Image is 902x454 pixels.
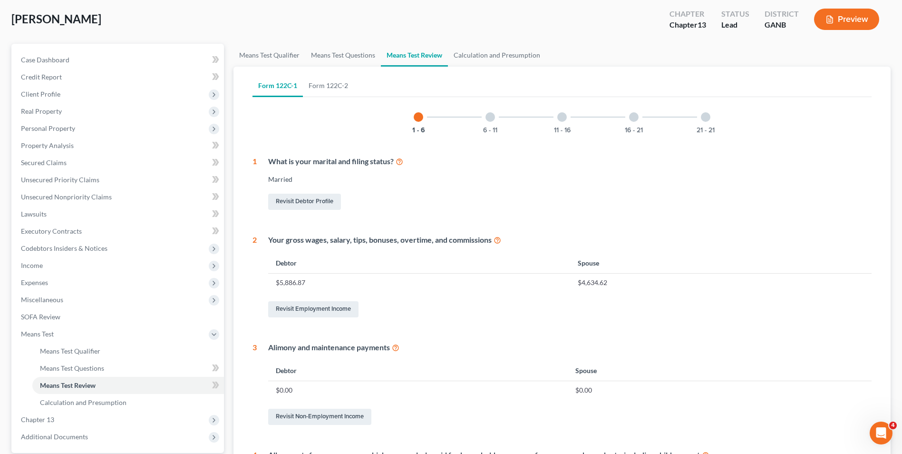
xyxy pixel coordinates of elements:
[554,127,571,134] button: 11 - 16
[697,127,715,134] button: 21 - 21
[21,313,60,321] span: SOFA Review
[21,124,75,132] span: Personal Property
[698,20,706,29] span: 13
[381,44,448,67] a: Means Test Review
[40,398,126,406] span: Calculation and Presumption
[13,223,224,240] a: Executory Contracts
[568,361,872,381] th: Spouse
[814,9,879,30] button: Preview
[305,44,381,67] a: Means Test Questions
[40,364,104,372] span: Means Test Questions
[13,51,224,69] a: Case Dashboard
[625,127,643,134] button: 16 - 21
[268,301,359,317] a: Revisit Employment Income
[303,74,354,97] a: Form 122C-2
[268,361,568,381] th: Debtor
[483,127,497,134] button: 6 - 11
[889,422,897,429] span: 4
[21,227,82,235] span: Executory Contracts
[233,44,305,67] a: Means Test Qualifier
[412,127,425,134] button: 1 - 6
[252,74,303,97] a: Form 122C-1
[13,308,224,326] a: SOFA Review
[21,433,88,441] span: Additional Documents
[32,377,224,394] a: Means Test Review
[21,210,47,218] span: Lawsuits
[268,235,872,246] div: Your gross wages, salary, tips, bonuses, overtime, and commissions
[721,20,749,30] div: Lead
[13,171,224,188] a: Unsecured Priority Claims
[570,253,872,273] th: Spouse
[32,394,224,411] a: Calculation and Presumption
[568,381,872,399] td: $0.00
[21,330,54,338] span: Means Test
[268,381,568,399] td: $0.00
[21,90,60,98] span: Client Profile
[13,206,224,223] a: Lawsuits
[13,154,224,171] a: Secured Claims
[252,156,257,212] div: 1
[21,176,99,184] span: Unsecured Priority Claims
[570,274,872,292] td: $4,634.62
[21,415,54,424] span: Chapter 13
[21,278,48,286] span: Expenses
[32,343,224,360] a: Means Test Qualifier
[669,20,706,30] div: Chapter
[13,188,224,206] a: Unsecured Nonpriority Claims
[448,44,546,67] a: Calculation and Presumption
[268,409,371,425] a: Revisit Non-Employment Income
[21,56,69,64] span: Case Dashboard
[40,381,96,389] span: Means Test Review
[11,12,101,26] span: [PERSON_NAME]
[268,342,872,353] div: Alimony and maintenance payments
[13,137,224,154] a: Property Analysis
[32,360,224,377] a: Means Test Questions
[268,253,570,273] th: Debtor
[252,342,257,427] div: 3
[721,9,749,20] div: Status
[21,193,112,201] span: Unsecured Nonpriority Claims
[268,175,872,184] div: Married
[268,194,341,210] a: Revisit Debtor Profile
[21,296,63,304] span: Miscellaneous
[21,73,62,81] span: Credit Report
[669,9,706,20] div: Chapter
[268,156,872,167] div: What is your marital and filing status?
[21,141,74,149] span: Property Analysis
[268,274,570,292] td: $5,886.87
[765,9,799,20] div: District
[870,422,892,444] iframe: Intercom live chat
[13,69,224,86] a: Credit Report
[21,107,62,115] span: Real Property
[252,235,257,319] div: 2
[21,244,107,252] span: Codebtors Insiders & Notices
[21,158,67,167] span: Secured Claims
[765,20,799,30] div: GANB
[21,261,43,269] span: Income
[40,347,100,355] span: Means Test Qualifier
